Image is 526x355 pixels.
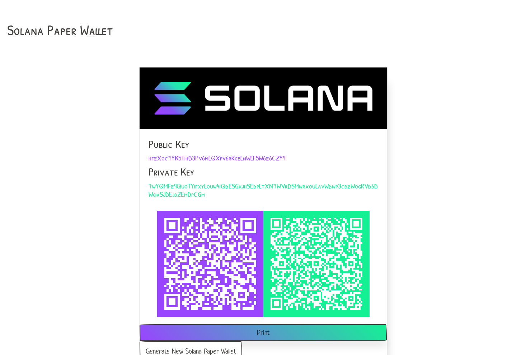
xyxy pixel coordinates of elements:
span: hfzXoc7YK5TihD3Pv6mLQXpv6rRgeLnWLF5W6z6CZY9 [149,153,285,163]
button: Print [140,324,387,341]
h4: Public Key [149,138,378,150]
div: 7wYQMFz9QuoTYifxyLouw4iQdESGkjhSEdpLtXN7WVrDSMwrxouLavWdwp3cbzWogRVd6DWqkSJDEjbZEmDpCGm [270,218,362,310]
img: B6+TWRpBojlxAAAAAElFTkSuQmCC [164,218,256,310]
img: 1moE7y7coOTSwShwqi2smeaiN7is3RVeozRG063m0O2uxySGmd1C4CoEhFAL4hIM0iNhGAj8SLANxh0lFNXVvofW6Cqm9tshW... [270,218,362,310]
img: Card example image [140,67,387,129]
div: hfzXoc7YK5TihD3Pv6mLQXpv6rRgeLnWLF5W6z6CZY9 [164,218,256,310]
h4: Private Key [149,165,378,178]
h3: Solana Paper Wallet [7,22,519,38]
span: 7wYQMFz9QuoTYifxyLouw4iQdESGkjhSEdpLtXN7WVrDSMwrxouLavWdwp3cbzWogRVd6DWqkSJDEjbZEmDpCGm [149,181,378,199]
